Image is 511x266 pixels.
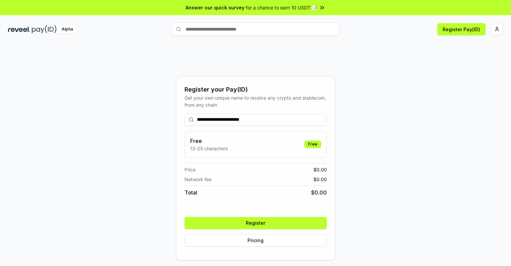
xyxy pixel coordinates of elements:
[185,94,327,108] div: Get your own unique name to receive any crypto and stablecoin, from any chain
[190,137,228,145] h3: Free
[313,176,327,183] span: $ 0.00
[8,25,30,34] img: reveel_dark
[186,4,244,11] span: Answer our quick survey
[185,85,327,94] div: Register your Pay(ID)
[185,234,327,247] button: Pricing
[437,23,486,35] button: Register Pay(ID)
[185,189,197,197] span: Total
[313,166,327,173] span: $ 0.00
[185,176,212,183] span: Network fee
[58,25,77,34] div: Alpha
[246,4,317,11] span: for a chance to earn 10 USDT 📝
[190,145,228,152] p: 13-25 characters
[185,217,327,229] button: Register
[311,189,327,197] span: $ 0.00
[185,166,196,173] span: Price
[304,141,321,148] div: Free
[32,25,57,34] img: pay_id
